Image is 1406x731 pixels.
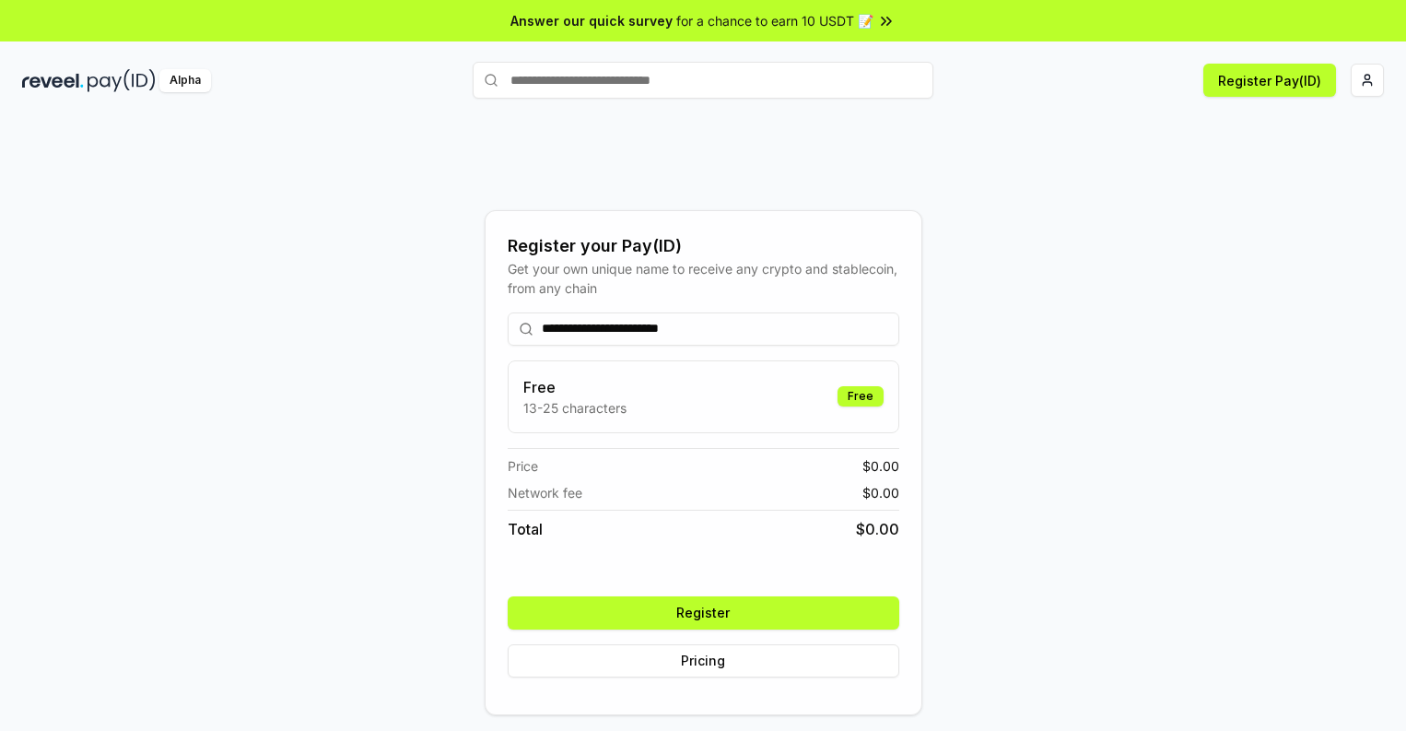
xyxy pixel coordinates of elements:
[838,386,884,407] div: Free
[510,11,673,30] span: Answer our quick survey
[508,483,582,502] span: Network fee
[508,259,899,298] div: Get your own unique name to receive any crypto and stablecoin, from any chain
[856,518,899,540] span: $ 0.00
[523,376,627,398] h3: Free
[88,69,156,92] img: pay_id
[862,456,899,476] span: $ 0.00
[508,518,543,540] span: Total
[159,69,211,92] div: Alpha
[523,398,627,418] p: 13-25 characters
[508,233,899,259] div: Register your Pay(ID)
[508,596,899,630] button: Register
[676,11,873,30] span: for a chance to earn 10 USDT 📝
[862,483,899,502] span: $ 0.00
[508,644,899,678] button: Pricing
[22,69,84,92] img: reveel_dark
[508,456,538,476] span: Price
[1203,64,1336,97] button: Register Pay(ID)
